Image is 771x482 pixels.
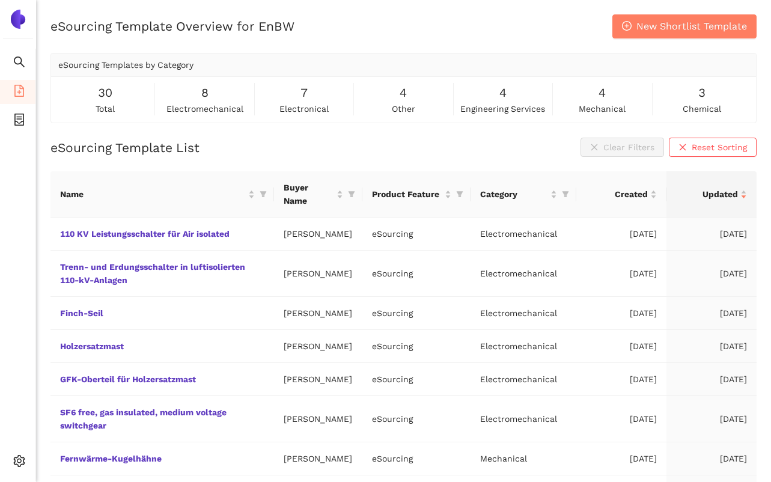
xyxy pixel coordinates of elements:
span: electronical [279,102,329,115]
td: eSourcing [362,330,471,363]
td: [PERSON_NAME] [274,251,362,297]
th: this column's title is Buyer Name,this column is sortable [274,171,362,218]
td: Electromechanical [471,218,576,251]
span: Created [586,188,648,201]
td: [DATE] [576,218,666,251]
td: eSourcing [362,251,471,297]
span: search [13,52,25,76]
span: New Shortlist Template [636,19,747,34]
td: [DATE] [666,297,757,330]
span: 7 [300,84,308,102]
h2: eSourcing Template Overview for EnBW [50,17,294,35]
span: 30 [98,84,112,102]
span: filter [454,185,466,203]
span: plus-circle [622,21,632,32]
td: Electromechanical [471,330,576,363]
td: [PERSON_NAME] [274,363,362,396]
button: closeClear Filters [581,138,664,157]
span: filter [562,191,569,198]
span: filter [257,185,269,203]
th: this column's title is Created,this column is sortable [576,171,666,218]
span: close [678,143,687,153]
span: filter [559,185,571,203]
span: Buyer Name [284,181,334,207]
td: [PERSON_NAME] [274,330,362,363]
button: plus-circleNew Shortlist Template [612,14,757,38]
td: eSourcing [362,442,471,475]
td: Electromechanical [471,251,576,297]
td: [DATE] [576,442,666,475]
td: [DATE] [666,251,757,297]
span: 4 [499,84,507,102]
td: [DATE] [576,330,666,363]
span: Reset Sorting [692,141,747,154]
span: engineering services [460,102,545,115]
span: file-add [13,81,25,105]
td: Electromechanical [471,297,576,330]
span: 4 [599,84,606,102]
span: total [96,102,115,115]
td: eSourcing [362,297,471,330]
td: [PERSON_NAME] [274,396,362,442]
span: 4 [400,84,407,102]
td: [DATE] [576,251,666,297]
td: [DATE] [666,442,757,475]
span: Updated [676,188,738,201]
td: eSourcing [362,218,471,251]
th: this column's title is Category,this column is sortable [471,171,576,218]
td: [DATE] [576,396,666,442]
td: [PERSON_NAME] [274,297,362,330]
td: [DATE] [666,218,757,251]
span: chemical [683,102,721,115]
td: eSourcing [362,396,471,442]
span: setting [13,451,25,475]
td: [DATE] [666,363,757,396]
span: filter [456,191,463,198]
td: Electromechanical [471,363,576,396]
span: mechanical [579,102,626,115]
span: filter [260,191,267,198]
td: [DATE] [576,297,666,330]
td: [DATE] [666,330,757,363]
td: [PERSON_NAME] [274,218,362,251]
td: [DATE] [666,396,757,442]
img: Logo [8,10,28,29]
th: this column's title is Product Feature,this column is sortable [362,171,471,218]
button: closeReset Sorting [669,138,757,157]
span: 8 [201,84,209,102]
span: other [392,102,415,115]
span: Product Feature [372,188,442,201]
td: eSourcing [362,363,471,396]
td: Electromechanical [471,396,576,442]
td: [DATE] [576,363,666,396]
span: Category [480,188,548,201]
span: filter [346,178,358,210]
span: electromechanical [166,102,243,115]
span: filter [348,191,355,198]
td: Mechanical [471,442,576,475]
span: eSourcing Templates by Category [58,60,194,70]
th: this column's title is Name,this column is sortable [50,171,274,218]
td: [PERSON_NAME] [274,442,362,475]
span: 3 [698,84,705,102]
h2: eSourcing Template List [50,139,200,156]
span: Name [60,188,246,201]
span: container [13,109,25,133]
